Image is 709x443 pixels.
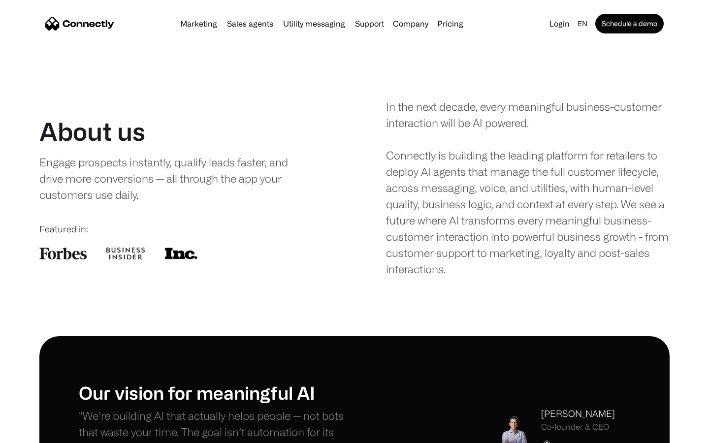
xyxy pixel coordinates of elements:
aside: Language selected: English [10,425,59,440]
a: Utility messaging [279,20,349,28]
a: Support [351,20,388,28]
a: Pricing [433,20,467,28]
div: [PERSON_NAME] [541,407,615,420]
div: en [578,17,587,31]
a: Marketing [176,20,221,28]
ul: Language list [20,426,59,440]
a: Sales agents [223,20,277,28]
a: Schedule a demo [595,14,664,33]
h1: About us [39,117,145,146]
div: Co-founder & CEO [541,422,615,432]
a: Login [546,17,574,31]
div: Company [393,17,428,31]
div: Engage prospects instantly, qualify leads faster, and drive more conversions — all through the ap... [39,154,309,203]
h1: Our vision for meaningful AI [79,382,354,403]
div: In the next decade, every meaningful business-customer interaction will be AI powered. Connectly ... [386,98,670,277]
div: Featured in: [39,222,323,236]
